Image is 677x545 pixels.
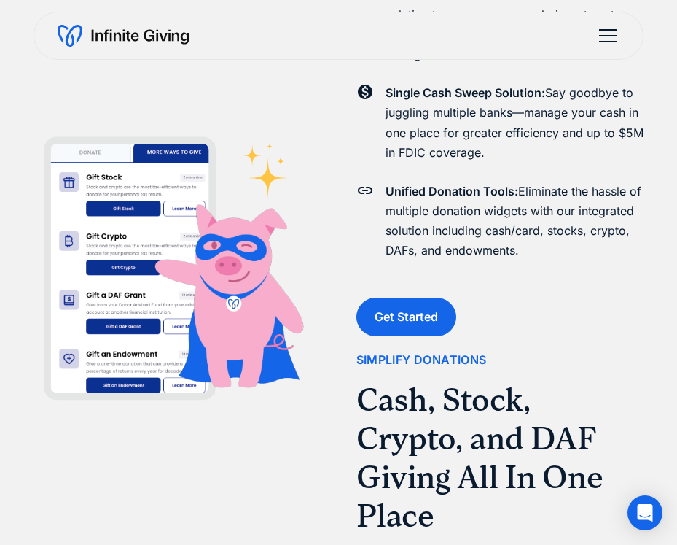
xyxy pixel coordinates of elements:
[386,85,545,100] strong: Single Cash Sweep Solution:
[356,298,456,336] a: Get Started
[58,24,189,47] a: home
[590,18,619,53] div: menu
[356,350,487,370] div: Simplify Donations
[34,128,321,416] img: create a donation page
[386,182,643,261] p: Eliminate the hassle of multiple donation widgets with our integrated solution including cash/car...
[627,495,662,530] div: Open Intercom Messenger
[386,83,643,163] p: Say goodbye to juggling multiple banks—manage your cash in one place for greater efficiency and u...
[386,184,518,198] strong: Unified Donation Tools:
[356,382,643,536] h2: Cash, Stock, Crypto, and DAF Giving All In One Place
